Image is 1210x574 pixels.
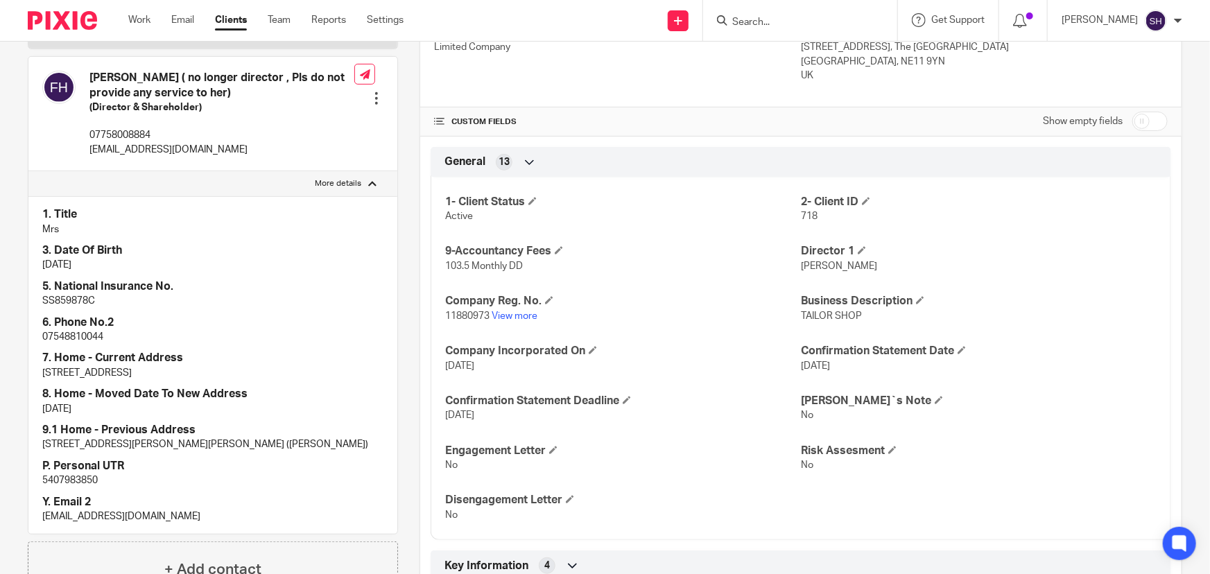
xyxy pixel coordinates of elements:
[445,261,523,271] span: 103.5 Monthly DD
[1062,13,1138,27] p: [PERSON_NAME]
[89,71,354,101] h4: [PERSON_NAME] ( no longer director , Pls do not provide any service to her)
[89,143,354,157] p: [EMAIL_ADDRESS][DOMAIN_NAME]
[445,493,801,507] h4: Disengagement Letter
[42,330,383,344] p: 07548810044
[42,459,383,473] h4: P. Personal UTR
[1145,10,1167,32] img: svg%3E
[42,423,383,437] h4: 9.1 Home - Previous Address
[128,13,150,27] a: Work
[445,510,458,520] span: No
[492,311,537,321] a: View more
[731,17,856,29] input: Search
[42,351,383,365] h4: 7. Home - Current Address
[445,394,801,408] h4: Confirmation Statement Deadline
[801,195,1157,209] h4: 2- Client ID
[42,71,76,104] img: svg%3E
[801,261,877,271] span: [PERSON_NAME]
[367,13,404,27] a: Settings
[42,495,383,510] h4: Y. Email 2
[801,344,1157,358] h4: Confirmation Statement Date
[445,294,801,308] h4: Company Reg. No.
[42,366,383,380] p: [STREET_ADDRESS]
[434,40,801,54] p: Limited Company
[801,244,1157,259] h4: Director 1
[89,101,354,114] h5: (Director & Shareholder)
[42,243,383,258] h4: 3. Date Of Birth
[801,55,1168,69] p: [GEOGRAPHIC_DATA], NE11 9YN
[445,361,474,371] span: [DATE]
[42,437,383,451] p: [STREET_ADDRESS][PERSON_NAME][PERSON_NAME] ([PERSON_NAME])
[801,40,1168,54] p: [STREET_ADDRESS], The [GEOGRAPHIC_DATA]
[801,460,813,470] span: No
[444,559,528,573] span: Key Information
[42,294,383,308] p: SS859878C
[801,444,1157,458] h4: Risk Assesment
[42,473,383,487] p: 5407983850
[42,387,383,401] h4: 8. Home - Moved Date To New Address
[42,315,383,330] h4: 6. Phone No.2
[931,15,985,25] span: Get Support
[42,279,383,294] h4: 5. National Insurance No.
[28,11,97,30] img: Pixie
[434,116,801,128] h4: CUSTOM FIELDS
[544,559,550,573] span: 4
[445,344,801,358] h4: Company Incorporated On
[801,361,830,371] span: [DATE]
[315,178,361,189] p: More details
[499,155,510,169] span: 13
[445,195,801,209] h4: 1- Client Status
[801,69,1168,82] p: UK
[171,13,194,27] a: Email
[445,444,801,458] h4: Engagement Letter
[801,211,818,221] span: 718
[801,394,1157,408] h4: [PERSON_NAME]`s Note
[89,128,354,142] p: 07758008884
[445,211,473,221] span: Active
[445,244,801,259] h4: 9-Accountancy Fees
[268,13,291,27] a: Team
[215,13,247,27] a: Clients
[444,155,485,169] span: General
[42,510,383,523] p: [EMAIL_ADDRESS][DOMAIN_NAME]
[445,460,458,470] span: No
[801,311,862,321] span: TAILOR SHOP
[1043,114,1123,128] label: Show empty fields
[42,223,383,236] p: Mrs
[445,410,474,420] span: [DATE]
[311,13,346,27] a: Reports
[801,410,813,420] span: No
[801,294,1157,308] h4: Business Description
[42,207,383,222] h4: 1. Title
[445,311,490,321] span: 11880973
[42,258,383,272] p: [DATE]
[42,402,383,416] p: [DATE]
